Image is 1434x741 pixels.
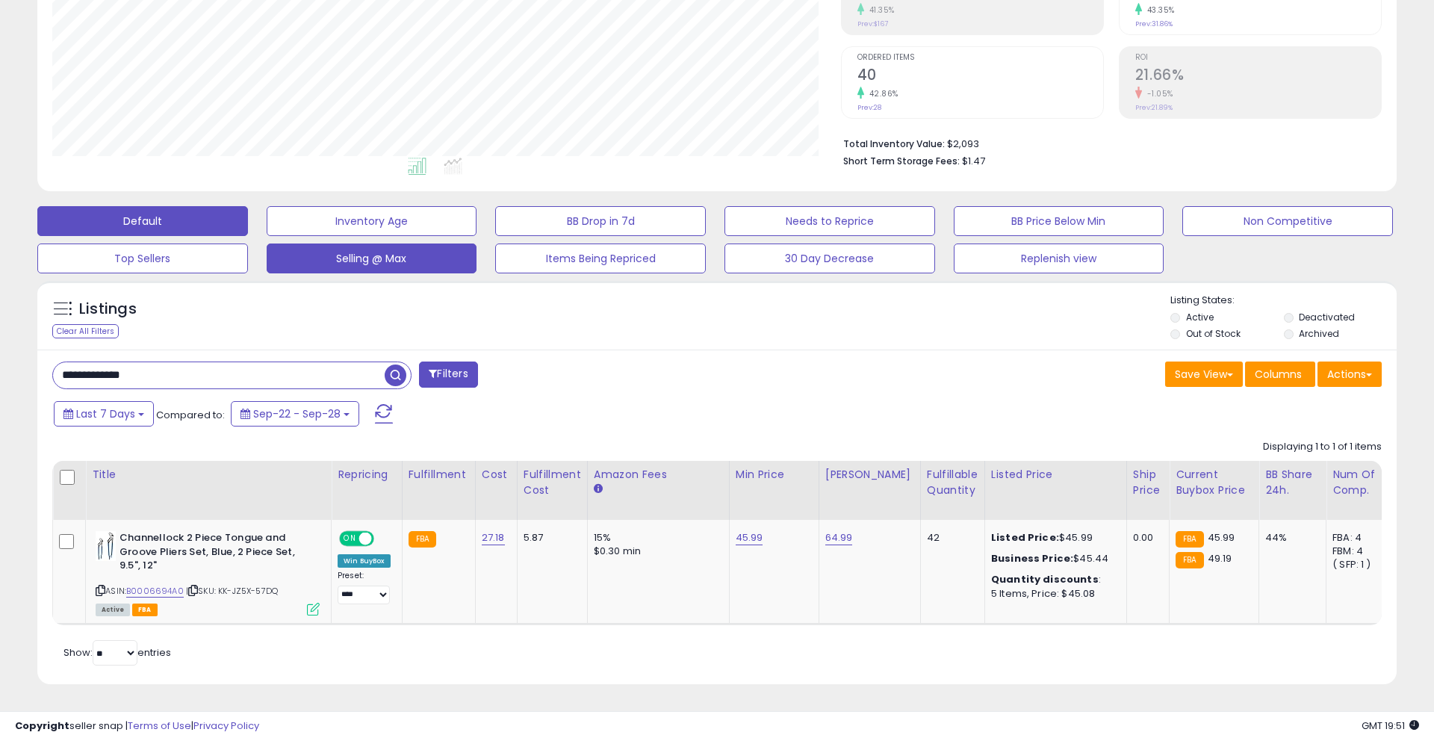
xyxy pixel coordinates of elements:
li: $2,093 [843,134,1371,152]
span: ON [341,533,359,545]
span: $1.47 [962,154,985,168]
div: Win BuyBox [338,554,391,568]
button: Top Sellers [37,244,248,273]
small: -1.05% [1142,88,1173,99]
label: Active [1186,311,1214,323]
div: Amazon Fees [594,467,723,483]
button: Inventory Age [267,206,477,236]
div: FBA: 4 [1332,531,1382,545]
div: seller snap | | [15,719,259,734]
div: Repricing [338,467,396,483]
img: 41ptFf6M-QL._SL40_.jpg [96,531,116,561]
div: Fulfillment [409,467,469,483]
span: Sep-22 - Sep-28 [253,406,341,421]
span: Compared to: [156,408,225,422]
button: Save View [1165,362,1243,387]
button: Default [37,206,248,236]
a: 64.99 [825,530,853,545]
div: $45.99 [991,531,1115,545]
div: 5 Items, Price: $45.08 [991,587,1115,601]
p: Listing States: [1170,294,1396,308]
h2: 21.66% [1135,66,1381,87]
span: ROI [1135,54,1381,62]
div: 42 [927,531,973,545]
small: Prev: $167 [857,19,888,28]
b: Listed Price: [991,530,1059,545]
div: 15% [594,531,718,545]
div: Listed Price [991,467,1120,483]
small: 42.86% [864,88,898,99]
strong: Copyright [15,719,69,733]
div: : [991,573,1115,586]
small: Amazon Fees. [594,483,603,496]
button: BB Drop in 7d [495,206,706,236]
button: Columns [1245,362,1315,387]
small: FBA [1176,552,1203,568]
a: Privacy Policy [193,719,259,733]
div: Preset: [338,571,391,604]
div: FBM: 4 [1332,545,1382,558]
small: Prev: 31.86% [1135,19,1173,28]
button: Sep-22 - Sep-28 [231,401,359,427]
span: Last 7 Days [76,406,135,421]
h5: Listings [79,299,137,320]
button: 30 Day Decrease [724,244,935,273]
span: Ordered Items [857,54,1103,62]
div: 5.87 [524,531,576,545]
div: Current Buybox Price [1176,467,1253,498]
a: 27.18 [482,530,505,545]
div: Min Price [736,467,813,483]
label: Archived [1299,327,1339,340]
button: Selling @ Max [267,244,477,273]
small: 41.35% [864,4,895,16]
span: FBA [132,604,158,616]
div: Num of Comp. [1332,467,1387,498]
span: 45.99 [1208,530,1235,545]
div: $45.44 [991,552,1115,565]
span: 2025-10-6 19:51 GMT [1362,719,1419,733]
h2: 40 [857,66,1103,87]
b: Channellock 2 Piece Tongue and Groove Pliers Set, Blue, 2 Piece Set, 9.5", 12" [119,531,301,577]
span: OFF [372,533,396,545]
label: Out of Stock [1186,327,1241,340]
label: Deactivated [1299,311,1355,323]
span: Columns [1255,367,1302,382]
small: FBA [409,531,436,548]
b: Short Term Storage Fees: [843,155,960,167]
button: Needs to Reprice [724,206,935,236]
div: ( SFP: 1 ) [1332,558,1382,571]
span: All listings currently available for purchase on Amazon [96,604,130,616]
div: Cost [482,467,511,483]
b: Total Inventory Value: [843,137,945,150]
div: Fulfillable Quantity [927,467,978,498]
span: 49.19 [1208,551,1232,565]
button: BB Price Below Min [954,206,1164,236]
div: Title [92,467,325,483]
small: Prev: 28 [857,103,881,112]
a: 45.99 [736,530,763,545]
div: Clear All Filters [52,324,119,338]
div: Displaying 1 to 1 of 1 items [1263,440,1382,454]
a: Terms of Use [128,719,191,733]
div: Ship Price [1133,467,1163,498]
div: [PERSON_NAME] [825,467,914,483]
div: 44% [1265,531,1314,545]
b: Quantity discounts [991,572,1099,586]
button: Filters [419,362,477,388]
div: 0.00 [1133,531,1158,545]
b: Business Price: [991,551,1073,565]
button: Last 7 Days [54,401,154,427]
button: Items Being Repriced [495,244,706,273]
small: Prev: 21.89% [1135,103,1173,112]
span: | SKU: KK-JZ5X-57DQ [186,585,278,597]
div: ASIN: [96,531,320,614]
button: Replenish view [954,244,1164,273]
div: BB Share 24h. [1265,467,1320,498]
small: 43.35% [1142,4,1175,16]
div: $0.30 min [594,545,718,558]
a: B0006694A0 [126,585,184,598]
button: Actions [1317,362,1382,387]
small: FBA [1176,531,1203,548]
button: Non Competitive [1182,206,1393,236]
div: Fulfillment Cost [524,467,581,498]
